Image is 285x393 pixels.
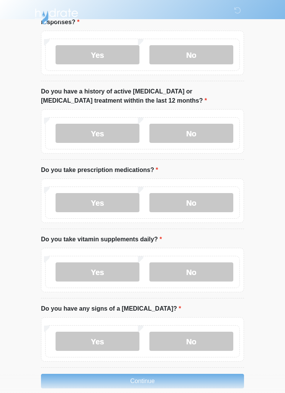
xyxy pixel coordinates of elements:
[56,124,139,143] label: Yes
[56,332,139,351] label: Yes
[41,235,162,244] label: Do you take vitamin supplements daily?
[56,45,139,64] label: Yes
[56,262,139,282] label: Yes
[149,262,233,282] label: No
[149,193,233,212] label: No
[41,87,244,105] label: Do you have a history of active [MEDICAL_DATA] or [MEDICAL_DATA] treatment withtin the last 12 mo...
[56,193,139,212] label: Yes
[41,304,181,313] label: Do you have any signs of a [MEDICAL_DATA]?
[149,45,233,64] label: No
[41,374,244,388] button: Continue
[41,165,158,175] label: Do you take prescription medications?
[149,124,233,143] label: No
[33,6,79,25] img: Hydrate IV Bar - Chandler Logo
[149,332,233,351] label: No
